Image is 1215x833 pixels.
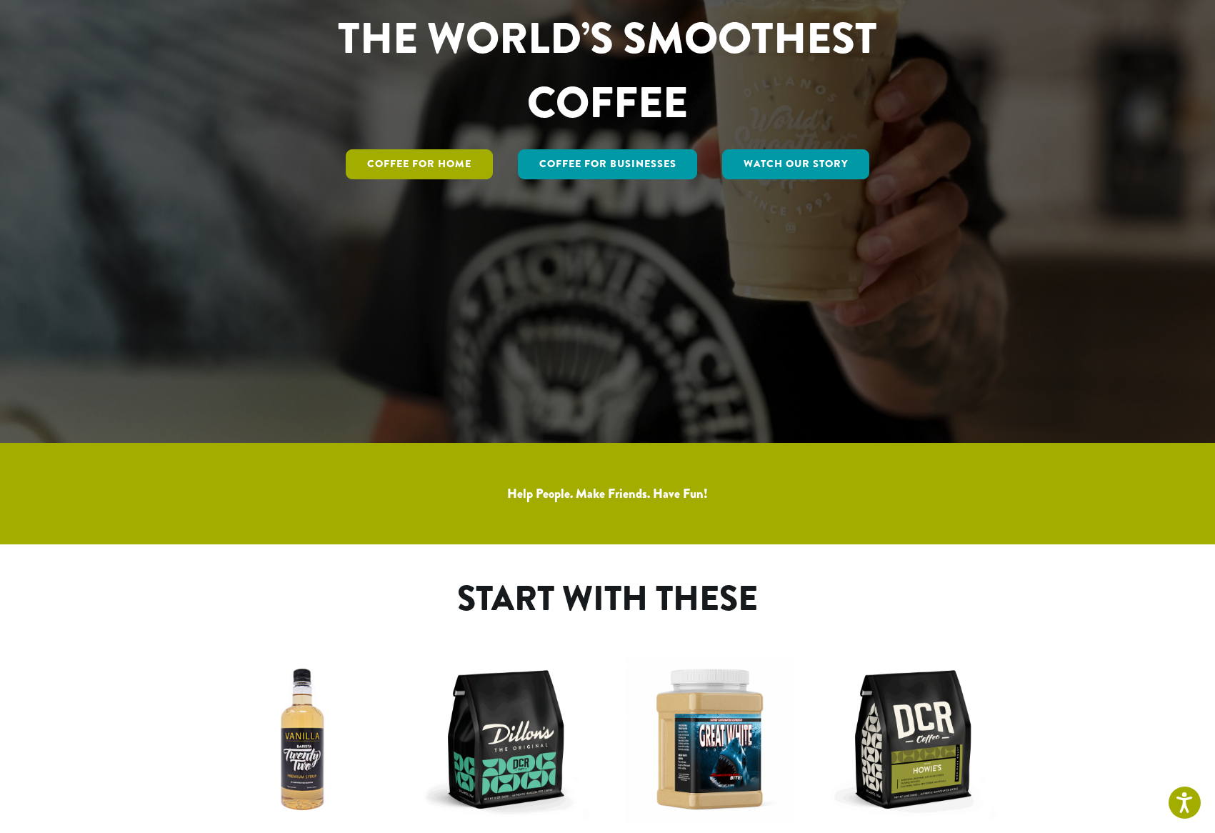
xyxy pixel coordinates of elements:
a: Coffee for Home [346,149,493,179]
h1: Start With These [302,579,913,620]
a: Coffee For Businesses [518,149,698,179]
img: DCR-12oz-Dillons-Stock-scaled.png [422,656,590,824]
a: Watch Our Story [722,149,869,179]
a: Help People. Make Friends. Have Fun! [507,484,708,503]
img: DCR-12oz-Howies-Stock-scaled.png [829,656,997,824]
img: VANILLA-300x300.png [219,656,386,824]
img: Great_White_Ground_Espresso_2.png [626,656,794,824]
